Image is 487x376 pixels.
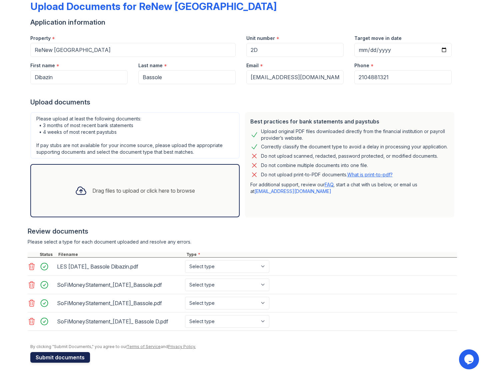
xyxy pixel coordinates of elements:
div: Do not combine multiple documents into one file. [261,161,368,169]
div: Do not upload scanned, redacted, password protected, or modified documents. [261,152,438,160]
div: Correctly classify the document type to avoid a delay in processing your application. [261,143,448,151]
div: Best practices for bank statements and paystubs [250,117,449,125]
label: Property [30,35,51,42]
iframe: chat widget [459,349,480,369]
div: SoFiMoneyStatement_[DATE]_ Bassole D.pdf [57,316,182,327]
p: Do not upload print-to-PDF documents. [261,171,393,178]
a: Terms of Service [127,344,161,349]
div: LES [DATE]_ Bassole Dibazin.pdf [57,261,182,272]
div: Please select a type for each document uploaded and resolve any errors. [28,239,457,245]
a: Privacy Policy. [168,344,196,349]
div: SoFiMoneyStatement_[DATE]_Bassole.pdf [57,280,182,290]
div: Application information [30,18,457,27]
p: For additional support, review our , start a chat with us below, or email us at [250,181,449,195]
label: First name [30,62,55,69]
button: Submit documents [30,352,90,363]
div: Filename [57,252,185,257]
div: SoFiMoneyStatement_[DATE]_Bassole.pdf [57,298,182,308]
label: Last name [138,62,163,69]
div: Type [185,252,457,257]
div: Upload original PDF files downloaded directly from the financial institution or payroll provider’... [261,128,449,141]
div: Review documents [28,227,457,236]
div: Upload documents [30,97,457,107]
label: Unit number [246,35,275,42]
a: FAQ [325,182,333,187]
div: Drag files to upload or click here to browse [92,187,195,195]
label: Target move in date [354,35,402,42]
div: Status [38,252,57,257]
label: Phone [354,62,369,69]
div: By clicking "Submit Documents," you agree to our and [30,344,457,349]
a: [EMAIL_ADDRESS][DOMAIN_NAME] [254,188,331,194]
label: Email [246,62,259,69]
div: Upload Documents for ReNew [GEOGRAPHIC_DATA] [30,0,277,12]
div: Please upload at least the following documents: • 3 months of most recent bank statements • 4 wee... [30,112,240,159]
a: What is print-to-pdf? [347,172,393,177]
